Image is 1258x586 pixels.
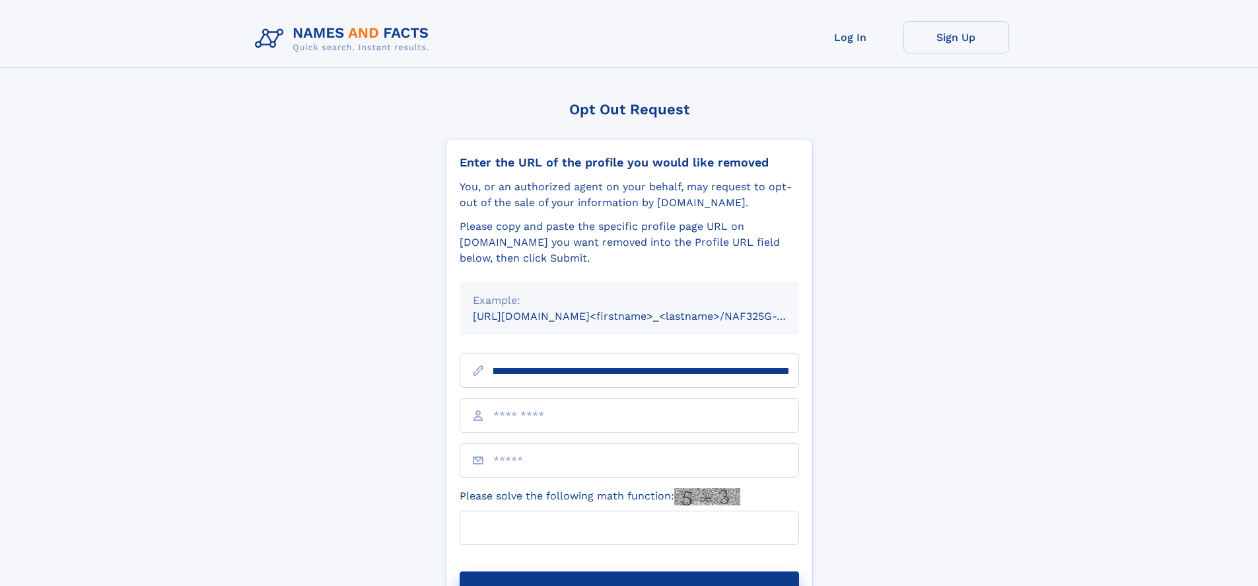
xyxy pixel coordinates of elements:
[473,293,786,309] div: Example:
[473,310,824,322] small: [URL][DOMAIN_NAME]<firstname>_<lastname>/NAF325G-xxxxxxxx
[460,155,799,170] div: Enter the URL of the profile you would like removed
[460,179,799,211] div: You, or an authorized agent on your behalf, may request to opt-out of the sale of your informatio...
[460,219,799,266] div: Please copy and paste the specific profile page URL on [DOMAIN_NAME] you want removed into the Pr...
[460,488,740,505] label: Please solve the following math function:
[250,21,440,57] img: Logo Names and Facts
[903,21,1009,54] a: Sign Up
[798,21,903,54] a: Log In
[446,101,813,118] div: Opt Out Request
